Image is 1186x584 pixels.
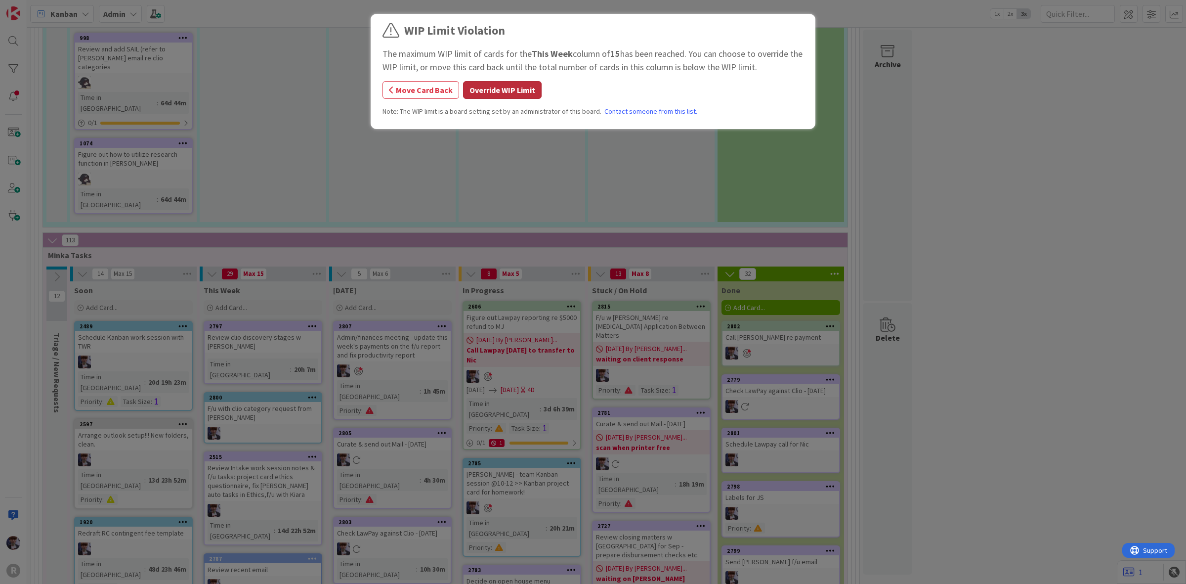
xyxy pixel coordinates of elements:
[604,106,697,117] a: Contact someone from this list.
[382,81,459,99] button: Move Card Back
[532,48,573,59] b: This Week
[610,48,620,59] b: 15
[21,1,45,13] span: Support
[404,22,505,40] div: WIP Limit Violation
[382,47,804,74] div: The maximum WIP limit of cards for the column of has been reached. You can choose to override the...
[463,81,542,99] button: Override WIP Limit
[382,106,804,117] div: Note: The WIP limit is a board setting set by an administrator of this board.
